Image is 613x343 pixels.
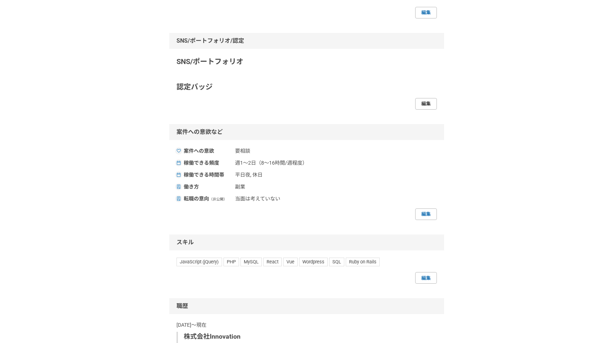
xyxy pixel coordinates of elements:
span: Vue [283,258,298,266]
span: 稼働できる頻度 [184,159,231,167]
span: 転職の意向 [184,195,231,203]
span: 案件への意欲 [184,147,231,155]
span: React [263,258,282,266]
span: 稼働できる時間帯 [184,171,231,179]
a: 編集 [415,98,437,110]
span: MySQL [240,258,262,266]
img: ico_calendar-4541a85f.svg [176,173,181,177]
p: [DATE]〜現在 [176,321,437,329]
img: ico_document-aa10cc69.svg [176,196,181,201]
img: ico_favorite-3e60e390.svg [176,149,181,153]
a: 編集 [415,7,437,18]
span: （非公開） [209,197,227,201]
span: 当面は考えていない [235,195,307,203]
span: 働き方 [184,183,231,191]
span: JavaScript (jQuery) [176,258,222,266]
span: 平日夜, 休日 [235,171,307,179]
p: 認定バッジ [176,81,437,92]
span: Ruby on Rails [346,258,380,266]
p: 株式会社Innovation [184,332,431,342]
p: SNS/ポートフォリオ [176,56,437,67]
a: 編集 [415,272,437,284]
div: 職歴 [169,298,444,314]
span: 副業 [235,183,307,191]
a: 編集 [415,208,437,220]
img: ico_document-aa10cc69.svg [176,185,181,189]
div: SNS/ポートフォリオ/認定 [169,33,444,49]
span: PHP [224,258,239,266]
img: ico_calendar-4541a85f.svg [176,161,181,165]
span: SQL [329,258,344,266]
div: スキル [169,234,444,250]
div: 案件への意欲など [169,124,444,140]
span: 要相談 [235,147,307,155]
span: Wordpress [299,258,328,266]
span: 週1〜2日（8〜16時間/週程度） [235,159,307,167]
